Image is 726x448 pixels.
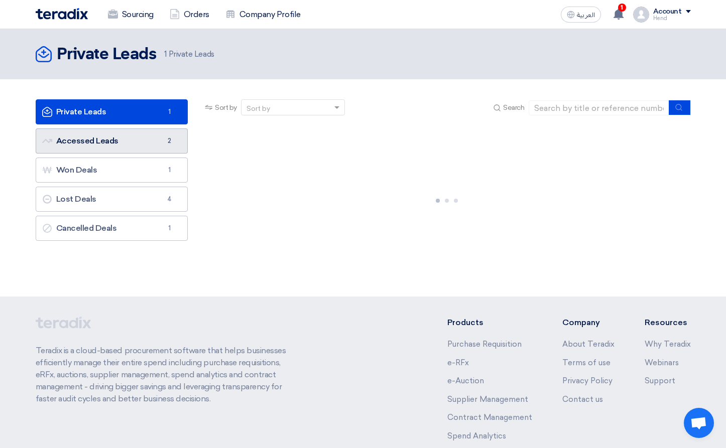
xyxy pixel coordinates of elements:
span: العربية [577,12,595,19]
span: 1 [163,107,175,117]
div: Sort by [247,103,270,114]
button: العربية [561,7,601,23]
a: About Teradix [562,340,615,349]
a: Contract Management [447,413,532,422]
a: Purchase Requisition [447,340,522,349]
a: Lost Deals4 [36,187,188,212]
a: Terms of use [562,358,611,367]
span: 1 [163,165,175,175]
h2: Private Leads [57,45,157,65]
span: Private Leads [164,49,214,60]
a: Cancelled Deals1 [36,216,188,241]
li: Resources [645,317,691,329]
a: Won Deals1 [36,158,188,183]
a: Support [645,376,675,385]
a: Private Leads1 [36,99,188,124]
div: Open chat [684,408,714,438]
span: 2 [163,136,175,146]
a: Why Teradix [645,340,691,349]
span: 1 [164,50,167,59]
div: Account [653,8,682,16]
a: Accessed Leads2 [36,128,188,154]
a: Company Profile [217,4,309,26]
p: Teradix is a cloud-based procurement software that helps businesses efficiently manage their enti... [36,345,298,405]
span: 4 [163,194,175,204]
span: Search [503,102,524,113]
a: Privacy Policy [562,376,613,385]
a: Sourcing [100,4,162,26]
span: Sort by [215,102,237,113]
img: Teradix logo [36,8,88,20]
a: Spend Analytics [447,431,506,440]
span: 1 [618,4,626,12]
a: Orders [162,4,217,26]
li: Products [447,317,532,329]
a: Contact us [562,395,603,404]
a: Webinars [645,358,679,367]
a: e-Auction [447,376,484,385]
img: profile_test.png [633,7,649,23]
li: Company [562,317,615,329]
input: Search by title or reference number [529,100,669,115]
a: Supplier Management [447,395,528,404]
span: 1 [163,223,175,233]
a: e-RFx [447,358,469,367]
div: Hend [653,16,691,21]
